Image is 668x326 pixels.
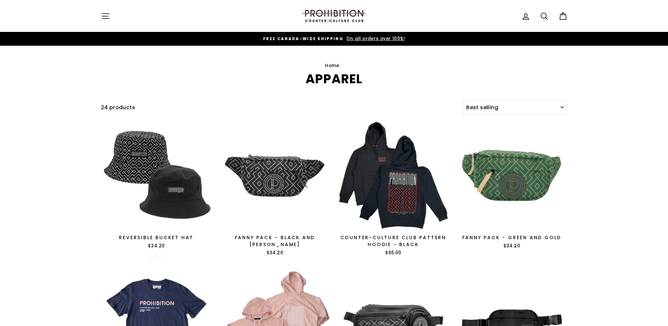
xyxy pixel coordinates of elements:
span: / [340,63,343,69]
nav: breadcrumbs [101,62,567,69]
div: REVERSIBLE BUCKET HAT [101,234,212,241]
div: $34.20 [101,243,212,249]
span: On all orders over 100$! [345,36,405,42]
a: FREE CANADA-WIDE SHIPPING On all orders over 100$! [103,35,566,42]
div: $65.00 [338,250,449,256]
a: FANNY PACK - GREEN AND GOLD$34.20 [456,120,567,252]
div: $34.20 [219,250,331,256]
div: 24 products [101,103,460,112]
a: FANNY PACK - BLACK AND [PERSON_NAME]$34.20 [219,120,331,259]
a: Home [325,63,339,69]
div: Counter-Culture Club Pattern Hoodie - Black [338,234,449,248]
h1: APPAREL [101,73,567,85]
div: FANNY PACK - GREEN AND GOLD [456,234,567,241]
span: FREE CANADA-WIDE SHIPPING [263,36,343,41]
a: REVERSIBLE BUCKET HAT$34.20 [101,120,212,252]
a: Counter-Culture Club Pattern Hoodie - Black$65.00 [338,120,449,259]
div: $34.20 [456,243,567,249]
img: PROHIBITION COUNTER-CULTURE CLUB [301,10,367,22]
div: FANNY PACK - BLACK AND [PERSON_NAME] [219,234,331,248]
